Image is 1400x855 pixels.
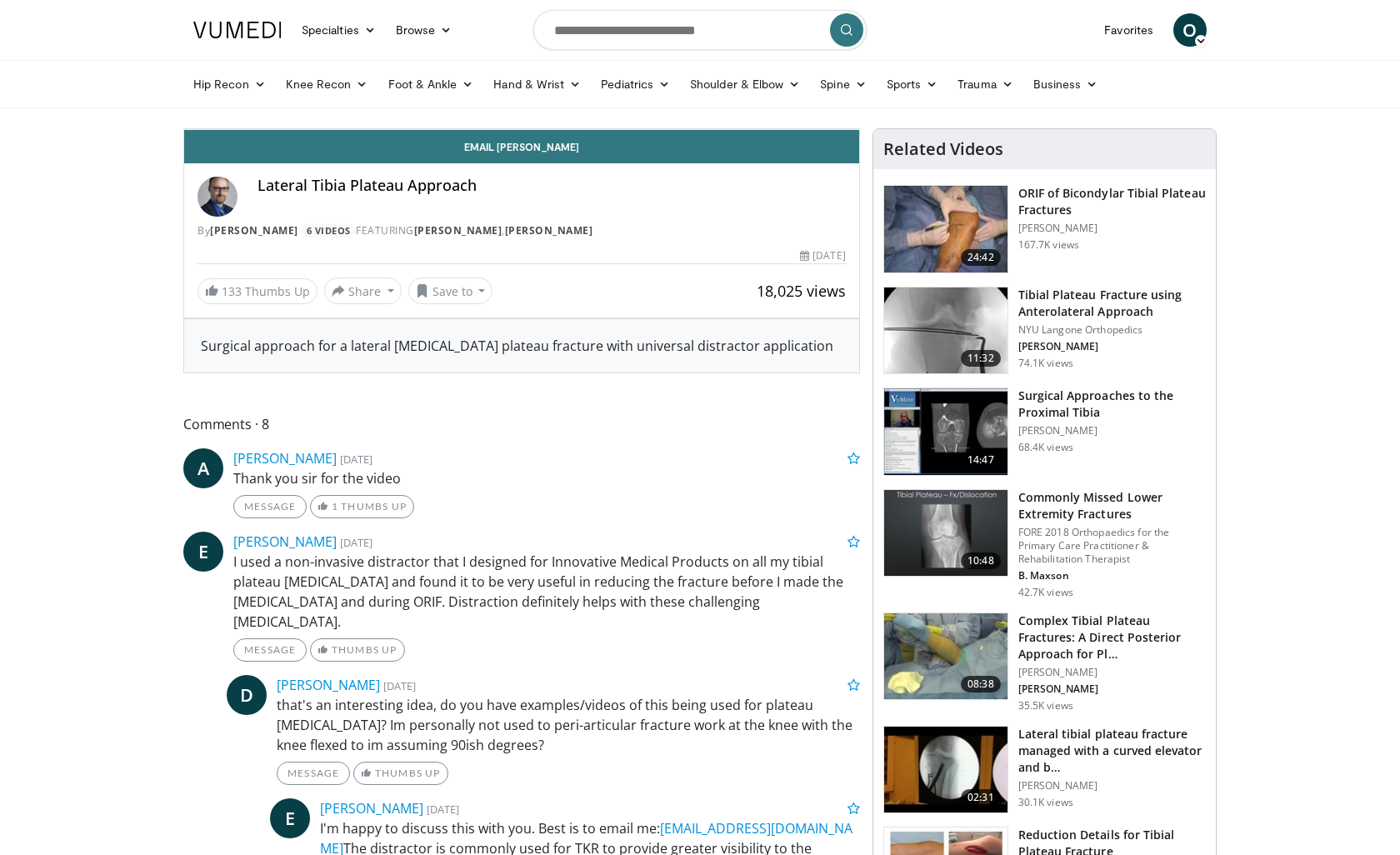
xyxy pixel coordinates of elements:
div: By FEATURING , [197,223,846,238]
p: that's an interesting idea, do you have examples/videos of this being used for plateau [MEDICAL_D... [277,695,860,755]
span: 02:31 [961,789,1001,806]
img: 4aa379b6-386c-4fb5-93ee-de5617843a87.150x105_q85_crop-smart_upscale.jpg [884,490,1007,577]
p: [PERSON_NAME] [1018,222,1206,235]
a: Browse [386,13,462,47]
a: [PERSON_NAME] [505,223,593,237]
a: [PERSON_NAME] [277,676,380,694]
a: Message [277,762,350,785]
a: [PERSON_NAME] [233,532,337,551]
a: Specialties [292,13,386,47]
a: E [270,798,310,838]
p: [PERSON_NAME] [1018,666,1206,679]
a: Spine [810,67,876,101]
img: VuMedi Logo [193,22,282,38]
small: [DATE] [427,802,459,817]
a: 02:31 Lateral tibial plateau fracture managed with a curved elevator and b… [PERSON_NAME] 30.1K v... [883,726,1206,814]
p: 35.5K views [1018,699,1073,712]
h4: Lateral Tibia Plateau Approach [257,177,846,195]
small: [DATE] [340,452,372,467]
a: Pediatrics [591,67,680,101]
span: 14:47 [961,452,1001,468]
div: Surgical approach for a lateral [MEDICAL_DATA] plateau fracture with universal distractor applica... [201,336,842,356]
h3: Tibial Plateau Fracture using Anterolateral Approach [1018,287,1206,320]
h3: ORIF of Bicondylar Tibial Plateau Fractures [1018,185,1206,218]
span: 133 [222,283,242,299]
p: FORE 2018 Orthopaedics for the Primary Care Practitioner & Rehabilitation Therapist [1018,526,1206,566]
h3: Lateral tibial plateau fracture managed with a curved elevator and b… [1018,726,1206,776]
span: 08:38 [961,676,1001,692]
small: [DATE] [340,535,372,550]
button: Share [324,277,402,304]
a: E [183,532,223,572]
img: 9nZFQMepuQiumqNn4xMDoxOjBzMTt2bJ.150x105_q85_crop-smart_upscale.jpg [884,287,1007,374]
a: [PERSON_NAME] [233,449,337,467]
img: DA_UIUPltOAJ8wcH4xMDoxOjB1O8AjAz.150x105_q85_crop-smart_upscale.jpg [884,388,1007,475]
a: Knee Recon [276,67,378,101]
span: 24:42 [961,249,1001,266]
a: Business [1023,67,1108,101]
span: 1 [332,500,338,512]
a: 24:42 ORIF of Bicondylar Tibial Plateau Fractures [PERSON_NAME] 167.7K views [883,185,1206,273]
img: Avatar [197,177,237,217]
small: [DATE] [383,678,416,693]
p: I used a non-invasive distractor that I designed for Innovative Medical Products on all my tibial... [233,552,860,632]
a: Hand & Wrist [483,67,591,101]
a: Foot & Ankle [378,67,484,101]
p: [PERSON_NAME] [1018,424,1206,437]
div: [DATE] [800,248,845,263]
p: [PERSON_NAME] [1018,779,1206,792]
a: Message [233,495,307,518]
a: O [1173,13,1207,47]
a: D [227,675,267,715]
p: 42.7K views [1018,586,1073,599]
input: Search topics, interventions [533,10,867,50]
p: Thank you sir for the video [233,468,860,488]
a: Message [233,638,307,662]
a: Sports [877,67,948,101]
span: Comments 8 [183,413,860,435]
a: Thumbs Up [310,638,404,662]
a: Favorites [1094,13,1163,47]
h3: Surgical Approaches to the Proximal Tibia [1018,387,1206,421]
a: Thumbs Up [353,762,447,785]
h3: Commonly Missed Lower Extremity Fractures [1018,489,1206,522]
a: 08:38 Complex Tibial Plateau Fractures: A Direct Posterior Approach for Pl… [PERSON_NAME] [PERSON... [883,612,1206,712]
p: [PERSON_NAME] [1018,340,1206,353]
p: 68.4K views [1018,441,1073,454]
a: 1 Thumbs Up [310,495,414,518]
a: Shoulder & Elbow [680,67,810,101]
img: ssCKXnGZZaxxNNa35hMDoxOjBvO2OFFA_1.150x105_q85_crop-smart_upscale.jpg [884,727,1007,813]
button: Save to [408,277,493,304]
a: [PERSON_NAME] [210,223,298,237]
span: 11:32 [961,350,1001,367]
a: [PERSON_NAME] [320,799,423,817]
a: Email [PERSON_NAME] [184,130,859,163]
h4: Related Videos [883,139,1003,159]
h3: Complex Tibial Plateau Fractures: A Direct Posterior Approach for Pl… [1018,612,1206,662]
img: Levy_Tib_Plat_100000366_3.jpg.150x105_q85_crop-smart_upscale.jpg [884,186,1007,272]
p: [PERSON_NAME] [1018,682,1206,696]
p: B. Maxson [1018,569,1206,582]
a: 10:48 Commonly Missed Lower Extremity Fractures FORE 2018 Orthopaedics for the Primary Care Pract... [883,489,1206,599]
a: 6 Videos [301,223,356,237]
a: 14:47 Surgical Approaches to the Proximal Tibia [PERSON_NAME] 68.4K views [883,387,1206,476]
p: NYU Langone Orthopedics [1018,323,1206,337]
span: 18,025 views [757,281,846,301]
a: Trauma [947,67,1023,101]
a: Hip Recon [183,67,276,101]
img: a3c47f0e-2ae2-4b3a-bf8e-14343b886af9.150x105_q85_crop-smart_upscale.jpg [884,613,1007,700]
a: [PERSON_NAME] [414,223,502,237]
span: 10:48 [961,552,1001,569]
p: 30.1K views [1018,796,1073,809]
a: 133 Thumbs Up [197,278,317,304]
p: 167.7K views [1018,238,1079,252]
p: 74.1K views [1018,357,1073,370]
a: A [183,448,223,488]
a: 11:32 Tibial Plateau Fracture using Anterolateral Approach NYU Langone Orthopedics [PERSON_NAME] ... [883,287,1206,375]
